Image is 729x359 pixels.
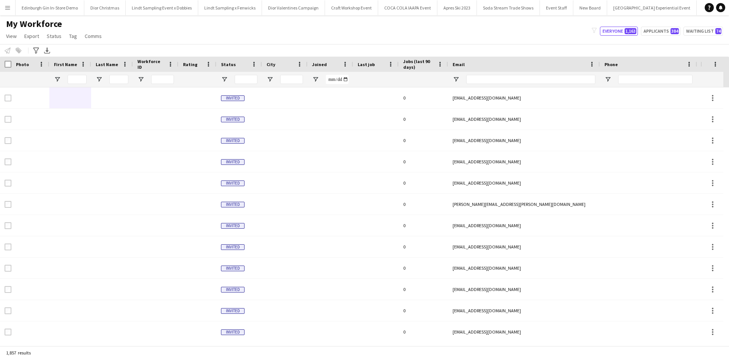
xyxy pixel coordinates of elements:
[54,62,77,67] span: First Name
[448,109,600,130] div: [EMAIL_ADDRESS][DOMAIN_NAME]
[403,59,434,70] span: Jobs (last 90 days)
[96,76,103,83] button: Open Filter Menu
[448,130,600,151] div: [EMAIL_ADDRESS][DOMAIN_NAME]
[66,31,80,41] a: Tag
[448,321,600,342] div: [EMAIL_ADDRESS][DOMAIN_NAME]
[6,33,17,40] span: View
[448,215,600,236] div: [EMAIL_ADDRESS][DOMAIN_NAME]
[84,0,126,15] button: Dior Christmas
[221,138,245,144] span: Invited
[312,62,327,67] span: Joined
[69,33,77,40] span: Tag
[453,62,465,67] span: Email
[399,109,448,130] div: 0
[399,321,448,342] div: 0
[448,87,600,108] div: [EMAIL_ADDRESS][DOMAIN_NAME]
[221,244,245,250] span: Invited
[267,76,273,83] button: Open Filter Menu
[221,180,245,186] span: Invited
[235,75,257,84] input: Status Filter Input
[326,75,349,84] input: Joined Filter Input
[5,265,11,272] input: Row Selection is disabled for this row (unchecked)
[221,308,245,314] span: Invited
[358,62,375,67] span: Last job
[618,75,693,84] input: Phone Filter Input
[44,31,65,41] a: Status
[5,329,11,335] input: Row Selection is disabled for this row (unchecked)
[5,116,11,123] input: Row Selection is disabled for this row (unchecked)
[671,28,679,34] span: 384
[378,0,437,15] button: COCA COLA IAAPA Event
[221,117,245,122] span: Invited
[47,33,62,40] span: Status
[3,31,20,41] a: View
[43,46,52,55] app-action-btn: Export XLSX
[399,279,448,300] div: 0
[641,27,680,36] button: Applicants384
[21,31,42,41] a: Export
[312,76,319,83] button: Open Filter Menu
[5,158,11,165] input: Row Selection is disabled for this row (unchecked)
[477,0,540,15] button: Soda Stream Trade Shows
[221,287,245,293] span: Invited
[5,286,11,293] input: Row Selection is disabled for this row (unchecked)
[600,27,638,36] button: Everyone1,163
[448,236,600,257] div: [EMAIL_ADDRESS][DOMAIN_NAME]
[453,76,459,83] button: Open Filter Menu
[540,0,573,15] button: Event Staff
[715,28,721,34] span: 74
[399,151,448,172] div: 0
[466,75,595,84] input: Email Filter Input
[221,266,245,271] span: Invited
[54,76,61,83] button: Open Filter Menu
[5,95,11,101] input: Row Selection is disabled for this row (unchecked)
[448,300,600,321] div: [EMAIL_ADDRESS][DOMAIN_NAME]
[137,76,144,83] button: Open Filter Menu
[262,0,325,15] button: Dior Valentines Campaign
[448,172,600,193] div: [EMAIL_ADDRESS][DOMAIN_NAME]
[198,0,262,15] button: Lindt Sampling x Fenwicks
[109,75,128,84] input: Last Name Filter Input
[399,215,448,236] div: 0
[280,75,303,84] input: City Filter Input
[573,0,607,15] button: New Board
[399,172,448,193] div: 0
[399,300,448,321] div: 0
[85,33,102,40] span: Comms
[82,31,105,41] a: Comms
[5,201,11,208] input: Row Selection is disabled for this row (unchecked)
[399,87,448,108] div: 0
[32,46,41,55] app-action-btn: Advanced filters
[221,223,245,229] span: Invited
[151,75,174,84] input: Workforce ID Filter Input
[437,0,477,15] button: Apres Ski 2023
[399,236,448,257] div: 0
[5,222,11,229] input: Row Selection is disabled for this row (unchecked)
[68,75,87,84] input: First Name Filter Input
[5,307,11,314] input: Row Selection is disabled for this row (unchecked)
[683,27,723,36] button: Waiting list74
[625,28,636,34] span: 1,163
[325,0,378,15] button: Craft Workshop Event
[6,18,62,30] span: My Workforce
[24,33,39,40] span: Export
[16,0,84,15] button: Edinburgh Gin In-Store Demo
[448,279,600,300] div: [EMAIL_ADDRESS][DOMAIN_NAME]
[221,159,245,165] span: Invited
[137,59,165,70] span: Workforce ID
[448,194,600,215] div: [PERSON_NAME][EMAIL_ADDRESS][PERSON_NAME][DOMAIN_NAME]
[399,194,448,215] div: 0
[5,137,11,144] input: Row Selection is disabled for this row (unchecked)
[399,258,448,278] div: 0
[221,202,245,207] span: Invited
[221,95,245,101] span: Invited
[448,258,600,278] div: [EMAIL_ADDRESS][DOMAIN_NAME]
[96,62,118,67] span: Last Name
[126,0,198,15] button: Lindt Sampling Event x Dobbies
[183,62,197,67] span: Rating
[221,76,228,83] button: Open Filter Menu
[607,0,697,15] button: [GEOGRAPHIC_DATA] Experiential Event
[604,76,611,83] button: Open Filter Menu
[267,62,275,67] span: City
[399,130,448,151] div: 0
